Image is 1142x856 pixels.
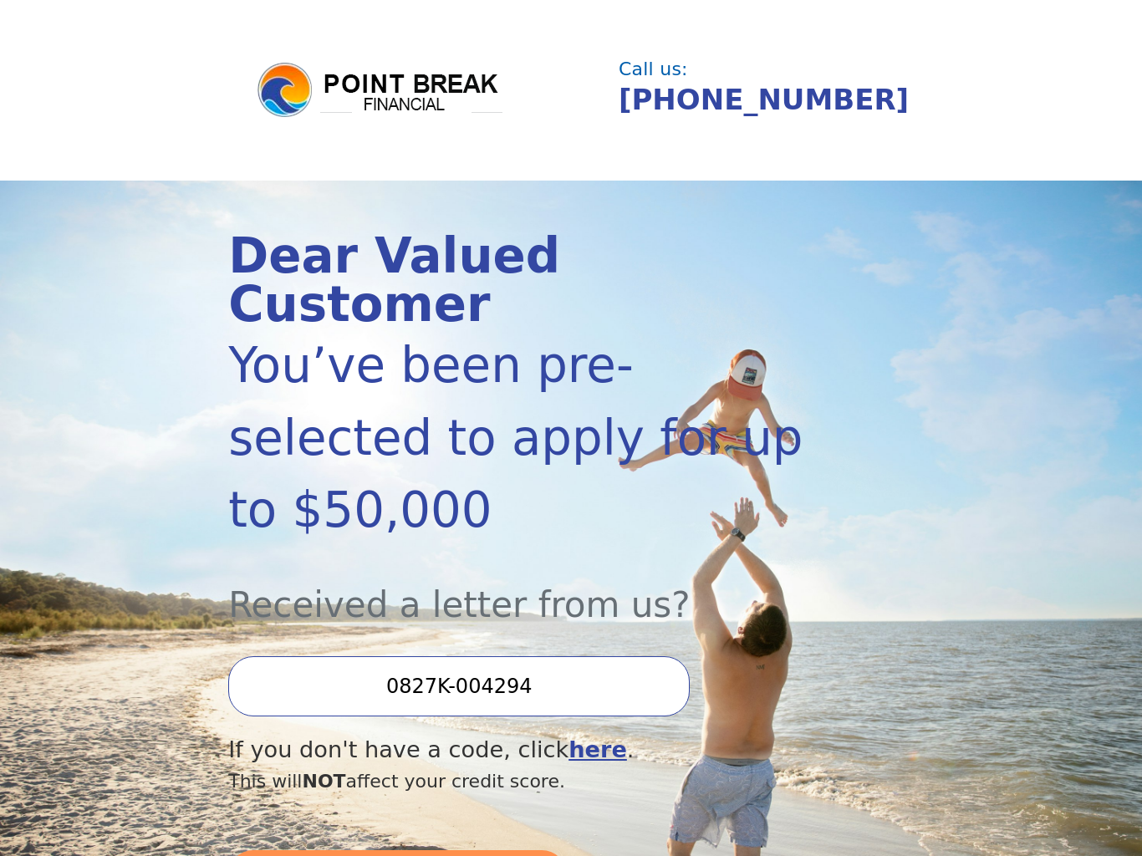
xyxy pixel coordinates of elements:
[228,767,811,795] div: This will affect your credit score.
[619,60,905,79] div: Call us:
[228,232,811,329] div: Dear Valued Customer
[228,656,690,716] input: Enter your Offer Code:
[228,329,811,547] div: You’ve been pre-selected to apply for up to $50,000
[255,60,506,120] img: logo.png
[568,736,627,762] a: here
[619,83,909,116] a: [PHONE_NUMBER]
[228,733,811,767] div: If you don't have a code, click .
[302,771,345,792] span: NOT
[228,547,811,631] div: Received a letter from us?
